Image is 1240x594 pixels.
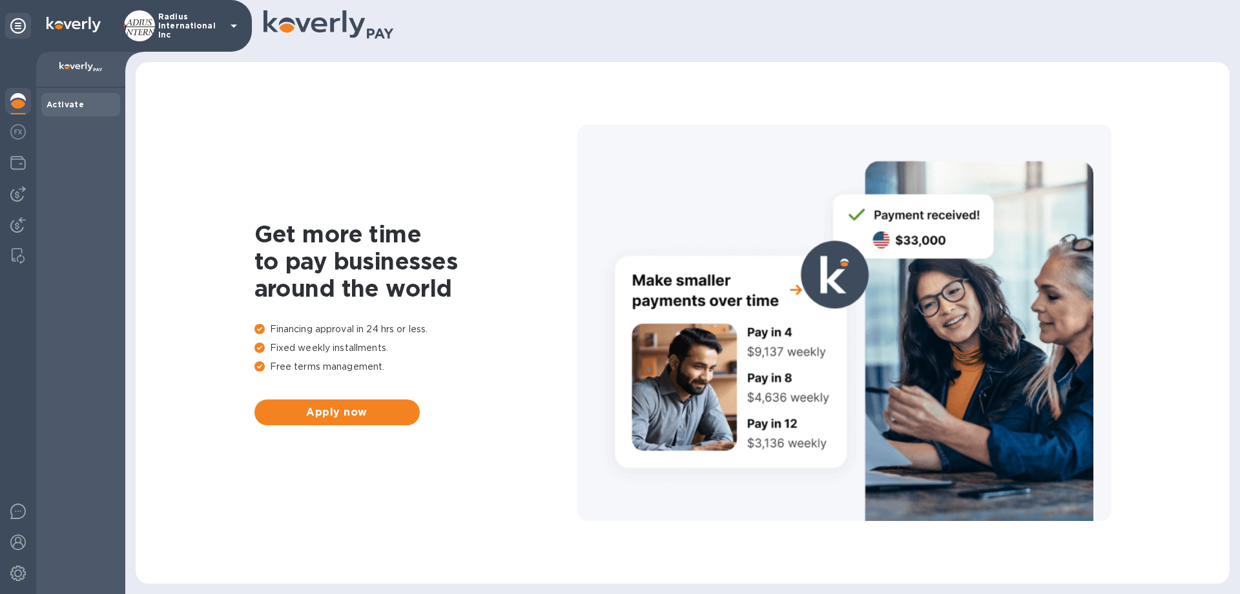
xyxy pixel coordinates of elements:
h1: Get more time to pay businesses around the world [254,220,577,302]
span: Apply now [265,405,409,420]
b: Activate [46,100,84,109]
p: Radius International Inc [158,12,223,39]
p: Financing approval in 24 hrs or less. [254,323,577,336]
button: Apply now [254,399,420,425]
img: Wallets [10,155,26,171]
p: Free terms management. [254,360,577,374]
div: Unpin categories [5,13,31,39]
img: Logo [46,17,101,32]
img: Foreign exchange [10,124,26,140]
p: Fixed weekly installments. [254,341,577,355]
